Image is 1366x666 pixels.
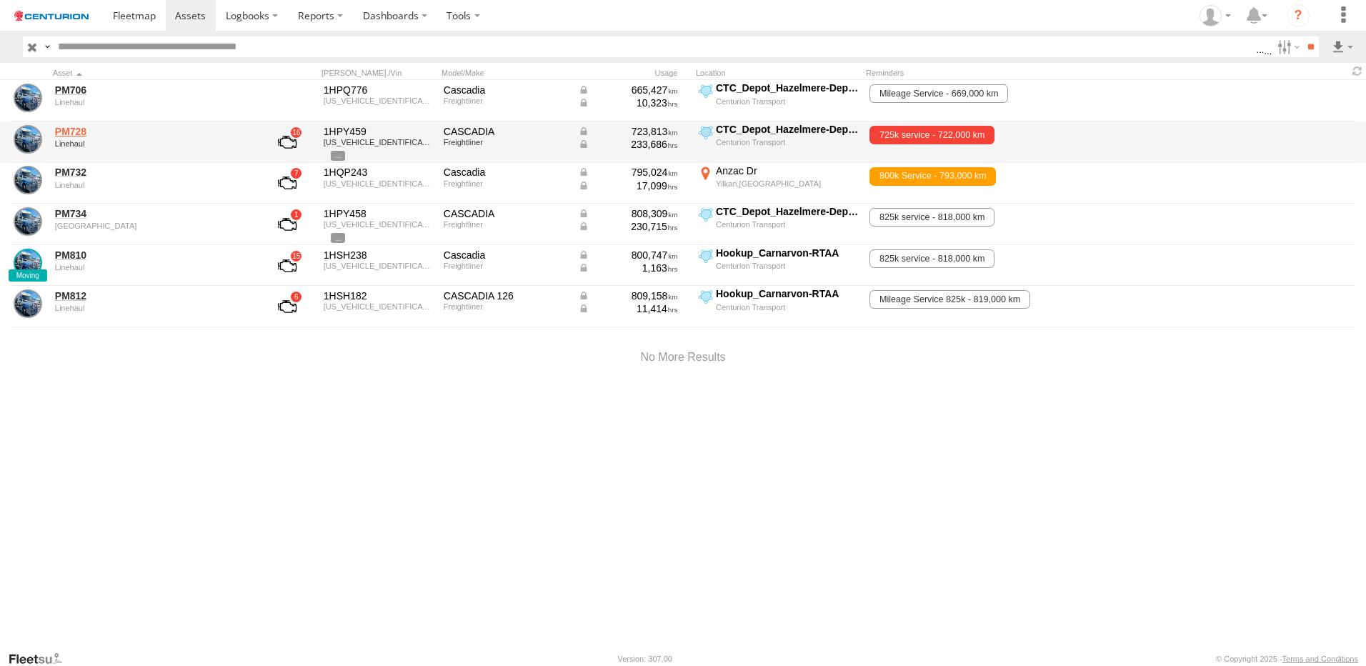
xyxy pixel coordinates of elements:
img: logo.svg [14,11,89,21]
span: 725k service - 722,000 km [869,126,994,144]
div: Cascadia [444,84,568,96]
div: CTC_Depot_Hazelmere-Depot-1 [716,205,858,218]
a: PM734 [55,207,251,220]
div: Michala Nielsen [1195,5,1236,26]
div: Freightliner [444,138,568,146]
span: 825k service - 818,000 km [869,208,994,227]
div: 1HSH182 [324,289,434,302]
div: Yilkari,[GEOGRAPHIC_DATA] [716,179,858,189]
a: PM728 [55,125,251,138]
div: Location [696,68,860,78]
div: 1HSH238 [324,249,434,262]
div: Freightliner [444,179,568,188]
a: View Asset Details [14,84,42,112]
div: 1FVJHYD10NLNB4452 [324,220,434,229]
div: Model/Make [442,68,570,78]
div: Data from Vehicle CANbus [578,96,678,109]
a: Visit our Website [8,652,74,666]
div: 1HPY459 [324,125,434,138]
div: Data from Vehicle CANbus [578,262,678,274]
label: Click to View Current Location [696,164,860,203]
span: View Asset Details to show all tags [331,151,345,161]
label: Search Filter Options [1272,36,1302,57]
div: Data from Vehicle CANbus [578,302,678,315]
a: PM812 [55,289,251,302]
div: Hookup_Carnarvon-RTAA [716,247,858,259]
span: 800k Service - 793,000 km [869,167,996,186]
div: Data from Vehicle CANbus [578,84,678,96]
a: View Asset with Fault/s [261,207,314,242]
a: Terms and Conditions [1282,655,1358,663]
div: [PERSON_NAME]./Vin [321,68,436,78]
span: Mileage Service - 669,000 km [869,84,1008,103]
div: Reminders [866,68,1095,78]
span: Refresh [1349,64,1366,78]
div: undefined [55,304,251,312]
a: View Asset with Fault/s [261,125,314,159]
div: undefined [55,181,251,189]
div: Data from Vehicle CANbus [578,220,678,233]
label: Click to View Current Location [696,123,860,161]
div: Data from Vehicle CANbus [578,166,678,179]
div: Data from Vehicle CANbus [578,207,678,220]
span: Mileage Service 825k - 819,000 km [869,290,1030,309]
span: View Asset Details to show all tags [331,233,345,243]
div: Freightliner [444,302,568,311]
div: CASCADIA 126 [444,289,568,302]
label: Click to View Current Location [696,287,860,326]
div: 1FVJHYD19NLNB4448 [324,179,434,188]
div: Cascadia [444,249,568,262]
a: PM706 [55,84,251,96]
a: PM810 [55,249,251,262]
div: Data from Vehicle CANbus [578,249,678,262]
i: ? [1287,4,1310,27]
div: 1FVJHYD15NLNJ1938 [324,302,434,311]
label: Click to View Current Location [696,205,860,244]
div: 1HPY458 [324,207,434,220]
div: Anzac Dr [716,164,858,177]
a: View Asset with Fault/s [261,249,314,283]
div: undefined [55,263,251,272]
a: PM732 [55,166,251,179]
label: Export results as... [1330,36,1355,57]
div: 1HPQ776 [324,84,434,96]
a: View Asset Details [14,166,42,194]
div: CTC_Depot_Hazelmere-Depot-1 [716,81,858,94]
a: View Asset with Fault/s [261,166,314,200]
div: 1HQP243 [324,166,434,179]
div: CASCADIA [444,207,568,220]
div: Freightliner [444,220,568,229]
label: Click to View Current Location [696,247,860,285]
div: undefined [55,98,251,106]
div: Data from Vehicle CANbus [578,179,678,192]
div: Version: 307.00 [618,655,672,663]
div: CASCADIA [444,125,568,138]
div: © Copyright 2025 - [1216,655,1358,663]
label: Search Query [41,36,53,57]
div: 1FVJHYD11NLNB4427 [324,96,434,105]
div: Centurion Transport [716,302,858,312]
span: 825k service - 818,000 km [869,249,994,268]
div: Click to Sort [53,68,253,78]
div: Usage [576,68,690,78]
div: Centurion Transport [716,137,858,147]
a: View Asset with Fault/s [261,289,314,324]
label: Click to View Current Location [696,81,860,120]
div: 1FVJHYD1XNLNB4443 [324,262,434,270]
div: Centurion Transport [716,96,858,106]
div: Freightliner [444,262,568,270]
div: CTC_Depot_Hazelmere-Depot-1 [716,123,858,136]
a: View Asset Details [14,125,42,154]
div: Data from Vehicle CANbus [578,138,678,151]
div: Data from Vehicle CANbus [578,289,678,302]
div: undefined [55,139,251,148]
div: Data from Vehicle CANbus [578,125,678,138]
div: Hookup_Carnarvon-RTAA [716,287,858,300]
a: View Asset Details [14,207,42,236]
a: View Asset Details [14,289,42,318]
div: Freightliner [444,96,568,105]
div: Cascadia [444,166,568,179]
div: Centurion Transport [716,219,858,229]
a: View Asset Details [14,249,42,277]
div: 1FVJHYD15NLNB4432 [324,138,434,146]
